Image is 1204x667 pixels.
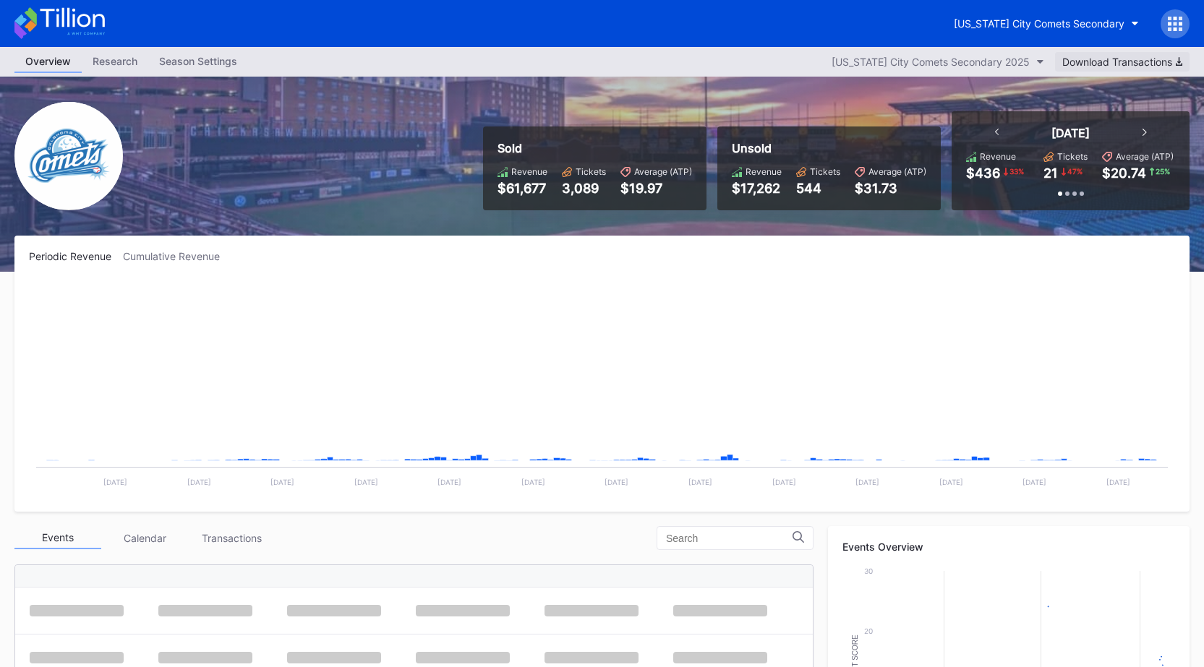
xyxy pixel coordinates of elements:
div: Revenue [746,166,782,177]
text: [DATE] [103,478,127,486]
text: 20 [864,627,873,635]
div: [DATE] [1051,126,1090,140]
text: [DATE] [187,478,211,486]
div: $19.97 [620,181,692,196]
div: [US_STATE] City Comets Secondary [954,17,1124,30]
button: Download Transactions [1055,52,1190,72]
div: $17,262 [732,181,782,196]
div: Sold [498,141,692,155]
div: Tickets [810,166,840,177]
input: Search [666,533,793,544]
div: 3,089 [562,181,606,196]
text: [DATE] [605,478,628,486]
div: Transactions [188,527,275,549]
div: Events Overview [842,541,1175,553]
text: [DATE] [688,478,712,486]
div: Average (ATP) [634,166,692,177]
div: 47 % [1066,165,1084,177]
text: [DATE] [354,478,378,486]
text: [DATE] [270,478,294,486]
div: 25 % [1154,165,1171,177]
div: Revenue [511,166,547,177]
div: Periodic Revenue [29,250,123,262]
div: Events [14,527,101,549]
div: [US_STATE] City Comets Secondary 2025 [832,56,1030,68]
svg: Chart title [29,280,1175,497]
text: [DATE] [1022,478,1046,486]
div: Calendar [101,527,188,549]
a: Research [82,51,148,73]
div: $436 [966,165,1000,181]
div: 33 % [1008,165,1025,177]
img: Oklahoma_City_Dodgers.png [14,102,123,210]
button: [US_STATE] City Comets Secondary 2025 [824,52,1051,72]
text: [DATE] [772,478,796,486]
div: Download Transactions [1062,56,1182,68]
text: [DATE] [437,478,461,486]
text: 30 [864,567,873,575]
div: 544 [796,181,840,196]
button: [US_STATE] City Comets Secondary [943,10,1150,37]
div: Average (ATP) [868,166,926,177]
div: Tickets [576,166,606,177]
div: Research [82,51,148,72]
div: $20.74 [1102,165,1146,181]
div: Cumulative Revenue [123,250,231,262]
text: [DATE] [939,478,963,486]
div: Unsold [732,141,926,155]
text: [DATE] [855,478,879,486]
div: Tickets [1057,151,1088,162]
div: $31.73 [855,181,926,196]
div: Average (ATP) [1116,151,1174,162]
div: $61,677 [498,181,547,196]
a: Overview [14,51,82,73]
text: [DATE] [1106,478,1130,486]
text: [DATE] [521,478,545,486]
div: Season Settings [148,51,248,72]
div: 21 [1043,165,1058,181]
div: Revenue [980,151,1016,162]
a: Season Settings [148,51,248,73]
